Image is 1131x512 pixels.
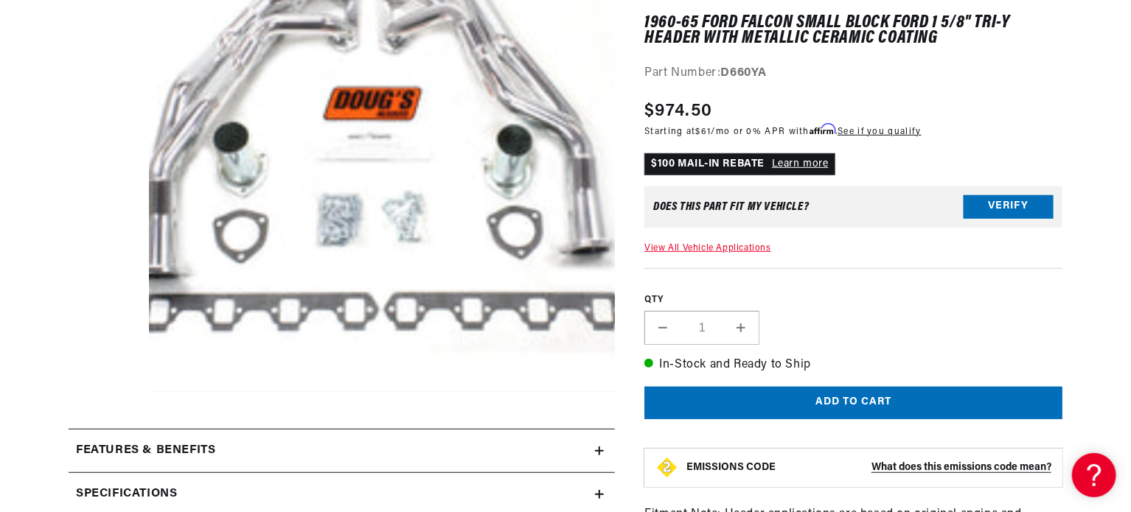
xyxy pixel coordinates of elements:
p: $100 MAIL-IN REBATE [644,152,835,175]
button: EMISSIONS CODEWhat does this emissions code mean? [686,461,1051,474]
h2: Features & Benefits [76,441,215,460]
button: Verify [964,194,1054,218]
strong: D660YA [721,67,768,79]
div: Does This part fit My vehicle? [653,200,809,212]
strong: EMISSIONS CODE [686,462,776,473]
span: Affirm [810,124,835,135]
h1: 1960-65 Ford Falcon Small Block Ford 1 5/8" Tri-Y Header with Metallic Ceramic Coating [644,15,1062,46]
h2: Specifications [76,485,177,504]
a: View All Vehicle Applications [644,243,770,252]
p: In-Stock and Ready to Ship [644,356,1062,375]
button: Add to cart [644,386,1062,419]
span: $61 [696,127,711,136]
a: See if you qualify - Learn more about Affirm Financing (opens in modal) [838,127,921,136]
p: Starting at /mo or 0% APR with . [644,125,921,138]
a: Learn more [772,158,829,169]
label: QTY [644,294,1062,306]
span: $974.50 [644,98,712,125]
div: Part Number: [644,64,1062,83]
summary: Features & Benefits [69,429,615,472]
img: Emissions code [655,456,679,480]
strong: What does this emissions code mean? [871,462,1051,473]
